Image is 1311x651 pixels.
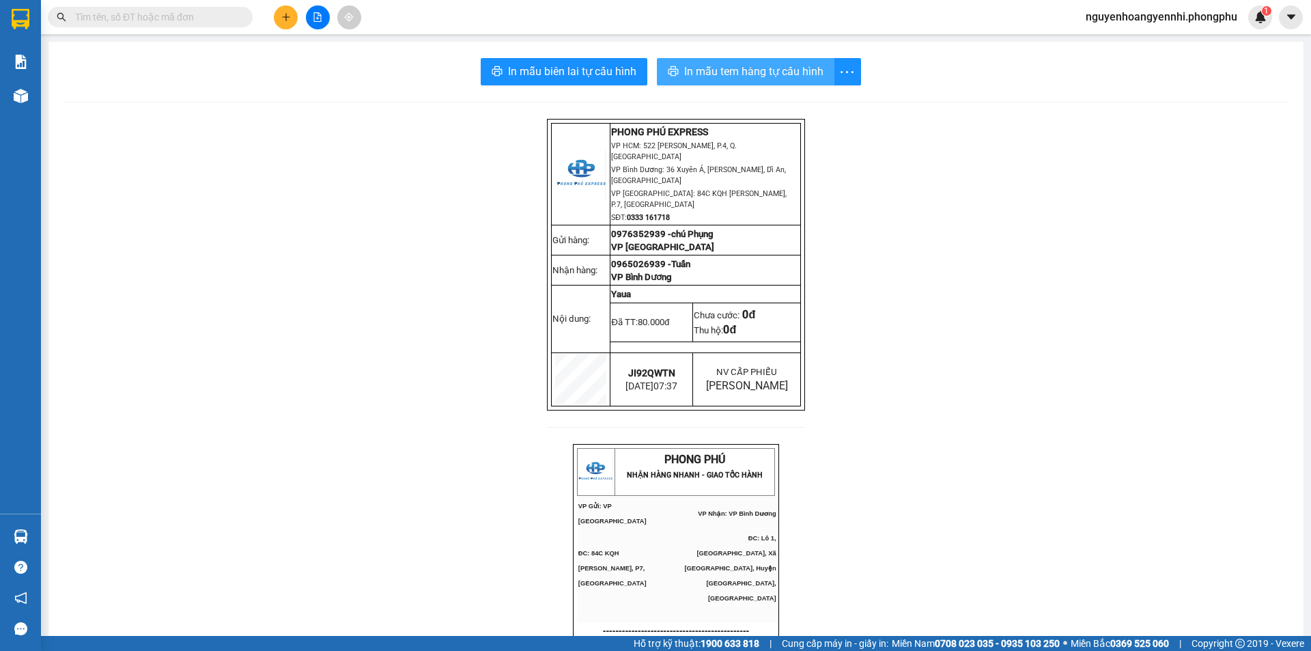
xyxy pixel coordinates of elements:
span: VP [GEOGRAPHIC_DATA] [611,242,714,252]
span: 0đ [742,308,755,321]
img: logo-vxr [12,9,29,29]
span: Thu hộ: [694,325,736,335]
span: Tuấn [671,259,690,269]
span: VP HCM: 522 [PERSON_NAME], P.4, Q.[GEOGRAPHIC_DATA] [611,141,737,161]
span: NV CẤP PHIẾU [716,367,777,377]
span: copyright [1235,639,1245,648]
span: In mẫu biên lai tự cấu hình [508,63,636,80]
img: logo [556,150,606,199]
strong: 0333 161718 [627,213,670,222]
span: [PERSON_NAME] [706,379,788,392]
img: warehouse-icon [14,529,28,544]
span: ĐC: Lô 1, [GEOGRAPHIC_DATA], Xã [GEOGRAPHIC_DATA], Huyện [GEOGRAPHIC_DATA], [GEOGRAPHIC_DATA] [684,535,776,602]
span: 07:37 [653,380,677,391]
span: In mẫu tem hàng tự cấu hình [684,63,823,80]
button: file-add [306,5,330,29]
span: Yaua [611,289,631,299]
span: 0đ [723,323,736,336]
span: SĐT: [611,213,670,222]
button: aim [337,5,361,29]
strong: 0369 525 060 [1110,638,1169,649]
img: icon-new-feature [1254,11,1267,23]
span: VP Nhận: VP Bình Dương [698,510,776,517]
span: printer [668,66,679,79]
img: solution-icon [14,55,28,69]
span: Miền Nam [892,636,1060,651]
span: | [770,636,772,651]
span: 0965026939 - [611,259,671,269]
strong: 1900 633 818 [701,638,759,649]
strong: 0708 023 035 - 0935 103 250 [935,638,1060,649]
span: aim [344,12,354,22]
span: nguyenhoangyennhi.phongphu [1075,8,1248,25]
span: file-add [313,12,322,22]
span: [DATE] [625,380,677,391]
input: Tìm tên, số ĐT hoặc mã đơn [75,10,236,25]
span: 1 [1264,6,1269,16]
span: ⚪️ [1063,641,1067,646]
span: VP Gửi: VP [GEOGRAPHIC_DATA] [578,503,647,525]
span: VP [GEOGRAPHIC_DATA]: 84C KQH [PERSON_NAME], P.7, [GEOGRAPHIC_DATA] [611,189,787,209]
span: chú Phụng [671,229,714,239]
span: message [14,622,27,635]
span: Nội dung: [552,314,591,324]
span: Hỗ trợ kỹ thuật: [634,636,759,651]
strong: NHẬN HÀNG NHANH - GIAO TỐC HÀNH [627,471,763,480]
button: more [834,58,861,85]
strong: PHONG PHÚ EXPRESS [611,126,708,137]
span: VP Bình Dương [611,272,672,282]
span: question-circle [14,561,27,574]
span: Miền Bắc [1071,636,1169,651]
button: printerIn mẫu tem hàng tự cấu hình [657,58,834,85]
span: 0976352939 - [611,229,714,239]
sup: 1 [1262,6,1271,16]
span: Chưa cước: [694,310,755,320]
span: printer [492,66,503,79]
span: ĐC: 84C KQH [PERSON_NAME], P7, [GEOGRAPHIC_DATA] [578,550,647,587]
span: Cung cấp máy in - giấy in: [782,636,888,651]
span: notification [14,592,27,605]
span: Gửi hàng: [552,235,589,245]
span: Nhận hàng: [552,265,597,275]
span: caret-down [1285,11,1297,23]
span: Đã TT: [611,317,669,327]
button: caret-down [1279,5,1303,29]
span: plus [281,12,291,22]
img: warehouse-icon [14,89,28,103]
span: PHONG PHÚ [664,453,725,466]
span: more [834,64,860,81]
span: ---------------------------------------------- [603,625,749,636]
span: 80.000đ [638,317,669,327]
button: printerIn mẫu biên lai tự cấu hình [481,58,647,85]
button: plus [274,5,298,29]
span: JI92QWTN [628,368,675,378]
span: | [1179,636,1181,651]
span: search [57,12,66,22]
span: VP Bình Dương: 36 Xuyên Á, [PERSON_NAME], Dĩ An, [GEOGRAPHIC_DATA] [611,165,786,185]
img: logo [578,455,612,489]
